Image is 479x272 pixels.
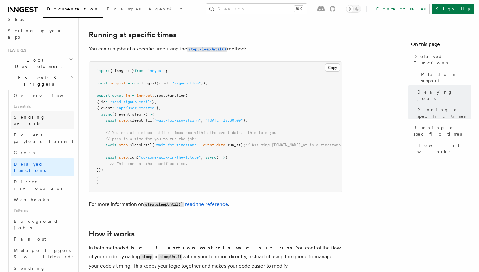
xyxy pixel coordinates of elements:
span: Documentation [47,6,99,11]
p: For more information on . [89,200,342,209]
span: "inngest" [145,69,165,73]
span: () [216,155,221,160]
button: Copy [325,63,340,72]
h4: On this page [411,41,471,51]
span: new [132,81,139,85]
span: "signup-flow" [172,81,201,85]
span: Running at specific times [417,107,471,119]
span: ( [185,93,188,98]
span: "do-some-work-in-the-future" [139,155,201,160]
a: Webhooks [11,194,74,205]
span: const [112,93,123,98]
span: { [225,155,227,160]
a: Delayed Functions [411,51,471,69]
span: => [221,155,225,160]
code: step.sleepUntil() [187,47,227,52]
span: step [119,118,128,123]
span: await [105,155,117,160]
a: Sign Up [432,4,474,14]
span: Platform support [421,71,471,84]
span: , [130,112,132,116]
button: Search...⌘K [206,4,307,14]
span: .sleepUntil [128,118,152,123]
span: { event [97,106,112,110]
span: ); [243,118,247,123]
a: Delaying jobs [415,86,471,104]
a: Examples [103,2,144,17]
span: , [201,118,203,123]
button: Events & Triggers [5,72,74,90]
span: Direct invocation [14,179,66,191]
a: Running at specific times [411,122,471,140]
span: .run [128,155,137,160]
a: How it works [415,140,471,157]
span: . [214,143,216,147]
a: Setting up your app [5,25,74,43]
span: event [203,143,214,147]
span: async [205,155,216,160]
a: AgentKit [144,2,186,17]
span: data [216,143,225,147]
span: ; [165,69,168,73]
span: // pass in a time for you to run the job: [105,137,196,141]
code: sleepUntil [158,254,182,260]
span: Delaying jobs [417,89,471,102]
span: ( [152,118,154,123]
span: : [168,81,170,85]
span: Overview [14,93,79,98]
span: ({ event [112,112,130,116]
a: Background jobs [11,216,74,233]
span: Background jobs [14,219,58,230]
code: step.sleepUntil() [144,202,184,207]
span: Patterns [11,205,74,216]
span: ( [152,143,154,147]
span: Multiple triggers & wildcards [14,248,73,259]
span: async [101,112,112,116]
button: Toggle dark mode [346,5,361,13]
a: Contact sales [372,4,430,14]
a: Delayed functions [11,158,74,176]
span: } [156,106,159,110]
span: Fan out [14,236,46,242]
span: AgentKit [148,6,182,11]
span: from [134,69,143,73]
code: sleep [140,254,153,260]
a: Direct invocation [11,176,74,194]
a: Multiple triggers & wildcards [11,245,74,262]
span: : [105,100,108,104]
span: "wait-for-timestamp" [154,143,199,147]
kbd: ⌘K [294,6,303,12]
span: step }) [132,112,148,116]
span: } [152,100,154,104]
span: , [154,100,156,104]
a: How it works [89,229,135,238]
a: Fan out [11,233,74,245]
a: Running at specific times [415,104,471,122]
a: Crons [11,147,74,158]
span: = [132,93,134,98]
a: Event payload format [11,129,74,147]
a: step.sleepUntil() [187,46,227,52]
span: , [159,106,161,110]
span: await [105,118,117,123]
span: = [128,81,130,85]
span: : [112,106,114,110]
span: Features [5,48,26,53]
a: Documentation [43,2,103,18]
span: Delayed functions [14,162,46,173]
span: Sending events [14,115,45,126]
span: "[DATE]T12:30:00" [205,118,243,123]
span: { [152,112,154,116]
span: fn [125,93,130,98]
span: ({ id [156,81,168,85]
span: .run_at); [225,143,245,147]
span: inngest [110,81,125,85]
a: Running at specific times [89,30,176,39]
span: Event payload format [14,132,73,144]
span: Setting up your app [8,28,62,40]
span: import [97,69,110,73]
span: Delayed Functions [413,53,471,66]
span: ); [97,180,101,184]
span: step [119,143,128,147]
span: "wait-for-iso-string" [154,118,201,123]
